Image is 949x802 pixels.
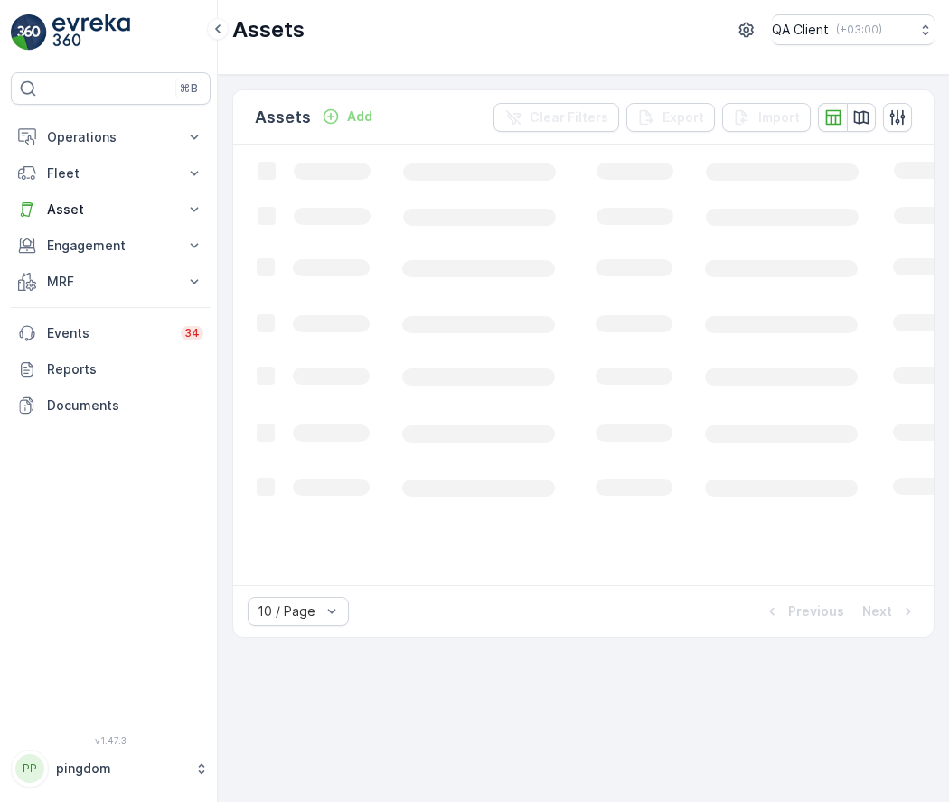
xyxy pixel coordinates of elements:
[758,108,800,126] p: Import
[530,108,608,126] p: Clear Filters
[47,360,203,378] p: Reports
[11,315,211,351] a: Events34
[47,200,174,219] p: Asset
[761,601,846,622] button: Previous
[11,264,211,300] button: MRF
[11,119,211,155] button: Operations
[47,396,203,415] p: Documents
[11,387,211,424] a: Documents
[11,735,211,746] span: v 1.47.3
[860,601,919,622] button: Next
[662,108,704,126] p: Export
[347,107,372,126] p: Add
[255,105,311,130] p: Assets
[47,164,174,182] p: Fleet
[772,14,935,45] button: QA Client(+03:00)
[11,14,47,51] img: logo
[11,351,211,387] a: Reports
[184,326,200,340] p: 34
[11,228,211,264] button: Engagement
[11,750,211,788] button: PPpingdom
[788,602,844,620] p: Previous
[52,14,130,51] img: logo_light-DOdMpM7g.png
[11,155,211,191] button: Fleet
[47,324,170,342] p: Events
[315,106,380,127] button: Add
[11,191,211,228] button: Asset
[56,760,185,778] p: pingdom
[772,21,829,39] p: QA Client
[722,103,811,132] button: Import
[836,23,882,37] p: ( +03:00 )
[180,81,198,96] p: ⌘B
[47,128,174,146] p: Operations
[862,602,892,620] p: Next
[626,103,715,132] button: Export
[47,237,174,255] p: Engagement
[15,754,44,783] div: PP
[47,273,174,291] p: MRF
[493,103,619,132] button: Clear Filters
[232,15,305,44] p: Assets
